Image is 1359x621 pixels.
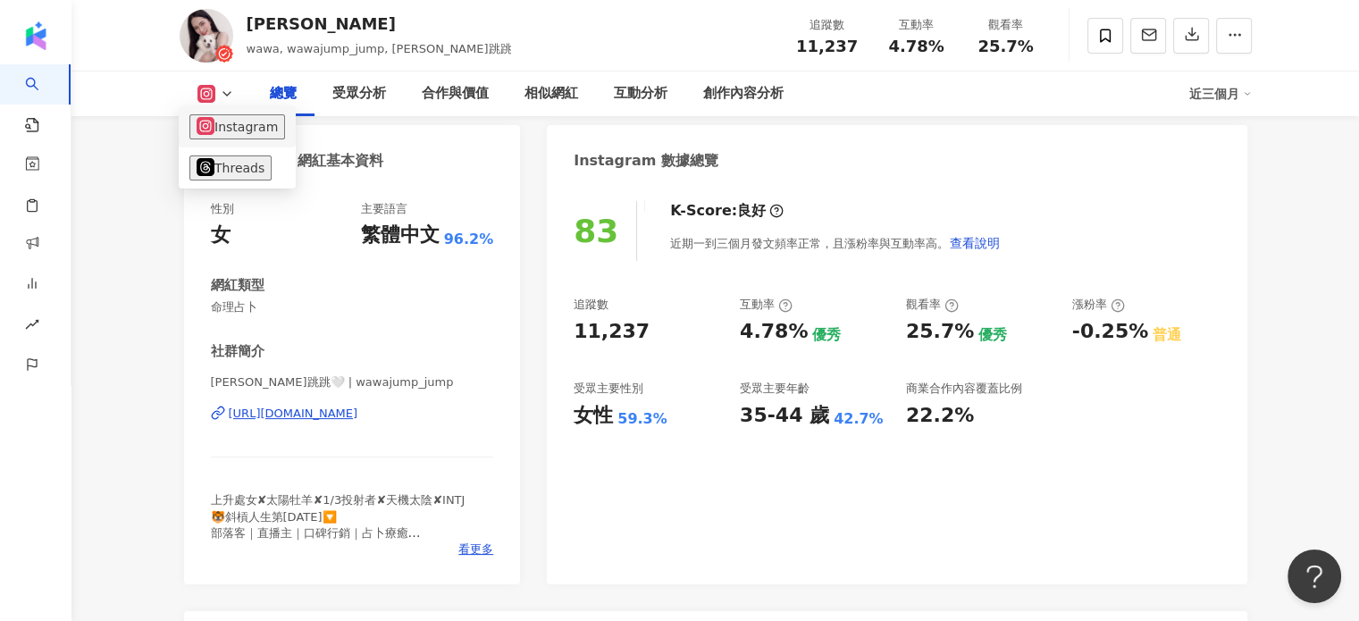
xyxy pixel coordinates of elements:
[670,225,1001,261] div: 近期一到三個月發文頻率正常，且漲粉率與互動率高。
[1189,80,1252,108] div: 近三個月
[189,114,285,139] button: Instagram
[211,406,494,422] a: [URL][DOMAIN_NAME]
[1153,325,1181,345] div: 普通
[458,541,493,558] span: 看更多
[180,9,233,63] img: KOL Avatar
[1288,550,1341,603] iframe: Help Scout Beacon - Open
[834,409,884,429] div: 42.7%
[247,42,512,55] span: wawa, wawajump_jump, [PERSON_NAME]跳跳
[247,13,512,35] div: [PERSON_NAME]
[211,374,494,390] span: [PERSON_NAME]跳跳🤍 | wawajump_jump
[444,230,494,249] span: 96.2%
[211,342,264,361] div: 社群簡介
[270,83,297,105] div: 總覽
[574,297,608,313] div: 追蹤數
[888,38,944,55] span: 4.78%
[211,151,384,171] div: Instagram 網紅基本資料
[972,16,1040,34] div: 觀看率
[25,64,61,134] a: search
[883,16,951,34] div: 互動率
[812,325,841,345] div: 優秀
[906,381,1022,397] div: 商業合作內容覆蓋比例
[737,201,766,221] div: 良好
[229,406,358,422] div: [URL][DOMAIN_NAME]
[740,402,829,430] div: 35-44 歲
[1072,318,1148,346] div: -0.25%
[211,222,231,249] div: 女
[524,83,578,105] div: 相似網紅
[211,493,466,620] span: 上升處女✘太陽牡羊✘1/3投射者✘天機太陰✘INTJ 🐯斜槓人生第[DATE]🔽 部落客｜直播主｜口碑行銷｜占卜療癒 🐯直播帶貨/代播 合作請洽📪小盒子或𝔼-𝕄𝕒𝕚𝕝 🤍塔羅𝕩水晶 @tarot...
[574,318,650,346] div: 11,237
[574,213,618,249] div: 83
[617,409,667,429] div: 59.3%
[361,201,407,217] div: 主要語言
[978,325,1007,345] div: 優秀
[906,402,974,430] div: 22.2%
[977,38,1033,55] span: 25.7%
[614,83,667,105] div: 互動分析
[950,236,1000,250] span: 查看說明
[793,16,861,34] div: 追蹤數
[361,222,440,249] div: 繁體中文
[422,83,489,105] div: 合作與價值
[211,201,234,217] div: 性別
[949,225,1001,261] button: 查看說明
[703,83,784,105] div: 創作內容分析
[1072,297,1125,313] div: 漲粉率
[906,297,959,313] div: 觀看率
[906,318,974,346] div: 25.7%
[574,381,643,397] div: 受眾主要性別
[21,21,50,50] img: logo icon
[574,151,718,171] div: Instagram 數據總覽
[796,37,858,55] span: 11,237
[211,276,264,295] div: 網紅類型
[332,83,386,105] div: 受眾分析
[740,381,810,397] div: 受眾主要年齡
[670,201,784,221] div: K-Score :
[740,318,808,346] div: 4.78%
[211,299,494,315] span: 命理占卜
[25,306,39,347] span: rise
[189,155,272,180] button: Threads
[740,297,793,313] div: 互動率
[574,402,613,430] div: 女性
